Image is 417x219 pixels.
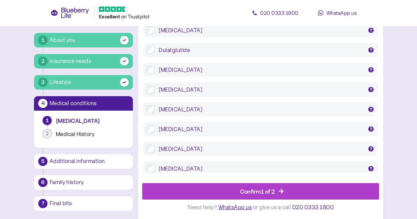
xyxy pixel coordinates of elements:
div: Lifestyle [49,78,71,87]
button: 6Family history [34,175,133,190]
div: [MEDICAL_DATA] [159,26,363,34]
div: Additional information [49,158,129,164]
div: 6 [38,178,47,187]
div: Confirm 1 of 2 [240,187,275,196]
div: 1 [43,116,52,125]
button: 2Medical History [39,129,128,142]
div: Insurance needs [49,57,91,66]
div: [MEDICAL_DATA] [159,145,363,153]
div: 1 [38,36,47,45]
button: 2Insurance needs [34,54,133,68]
div: 3 [38,78,47,87]
div: [MEDICAL_DATA] [159,66,363,74]
div: [MEDICAL_DATA] [159,86,363,94]
button: 7Final bits [34,196,133,211]
div: Family history [49,179,129,185]
span: 020 0333 1800 [260,10,298,16]
button: 3Lifestyle [34,75,133,90]
div: 4 [38,99,47,108]
span: Excellent ️ [99,14,121,20]
div: About you [49,36,75,44]
button: 1About you [34,33,133,47]
a: 020 0333 1800 [246,6,305,19]
div: 5 [38,157,47,166]
div: [MEDICAL_DATA] [159,125,363,133]
div: Dulatglutide [159,46,363,54]
div: 2 [43,129,52,138]
a: WhatsApp us [308,6,367,19]
button: 4Medical conditions [34,96,133,111]
span: 020 0333 1800 [292,204,334,211]
div: Final bits [49,201,129,206]
span: on Trustpilot [121,13,150,20]
div: [MEDICAL_DATA] [56,117,124,125]
button: 1[MEDICAL_DATA] [39,116,128,129]
div: Need help? or give us a call [142,200,379,215]
div: [MEDICAL_DATA] [159,105,363,113]
div: 2 [38,57,47,66]
button: 5Additional information [34,154,133,169]
div: Medical History [56,130,124,138]
span: WhatsApp us [218,204,252,211]
div: 7 [38,199,47,208]
div: Medical conditions [49,100,129,106]
span: WhatsApp us [326,10,356,16]
button: Confirm1 of 2 [142,183,379,200]
div: [MEDICAL_DATA] [159,165,363,173]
